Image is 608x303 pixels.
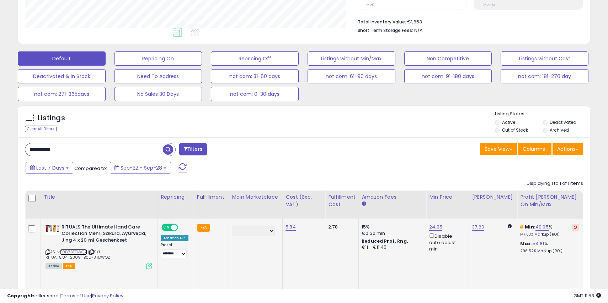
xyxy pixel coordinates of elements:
[62,224,148,246] b: RITUALS The Ultimate Hand Care Collection Mehr, Sakura, Ayurveda, Jing 4 x 20 ml Geschenkset
[286,224,296,231] a: 5.84
[520,224,579,237] div: %
[110,162,171,174] button: Sep-22 - Sep-28
[362,201,366,207] small: Amazon Fees.
[308,69,395,83] button: not com: 61-90 days
[358,19,406,25] b: Total Inventory Value:
[414,27,423,34] span: N/A
[197,193,226,201] div: Fulfillment
[7,292,33,299] strong: Copyright
[18,87,106,101] button: not com: 271-365days
[18,69,106,83] button: Deactivated & In Stock
[46,249,110,260] span: | SKU: RITUA_5.84_2309_B0D73TDWQZ
[495,111,590,117] p: Listing States:
[358,27,413,33] b: Short Term Storage Fees:
[162,224,171,230] span: ON
[553,143,583,155] button: Actions
[211,87,299,101] button: not com: 0-30 days
[362,224,421,230] div: 15%
[404,51,492,66] button: Non Competitive
[114,51,202,66] button: Repricing On
[520,249,579,254] p: 296.52% Markup (ROI)
[480,143,517,155] button: Save View
[177,224,188,230] span: OFF
[550,127,569,133] label: Archived
[229,191,283,219] th: CSV column name: cust_attr_1_Main Marketplace
[7,293,123,299] div: seller snap | |
[429,224,442,231] a: 24.95
[358,17,578,26] li: €1,653
[25,126,57,132] div: Clear All Filters
[328,193,356,208] div: Fulfillment Cost
[60,249,87,255] a: B0D73TDWQZ
[44,193,155,201] div: Title
[527,180,583,187] div: Displaying 1 to 1 of 1 items
[362,244,421,250] div: €11 - €11.45
[114,69,202,83] button: Need To Address
[404,69,492,83] button: not com: 91-180 days
[18,51,106,66] button: Default
[46,224,152,269] div: ASIN:
[161,193,191,201] div: Repricing
[535,224,549,231] a: 40.95
[286,193,322,208] div: Cost (Exc. VAT)
[211,69,299,83] button: not com: 31-60 days
[26,162,73,174] button: Last 7 Days
[520,232,579,237] p: 147.03% Markup (ROI)
[481,3,495,7] small: Prev: N/A
[533,240,544,247] a: 54.81
[472,224,484,231] a: 37.60
[63,263,75,269] span: FBA
[362,238,408,244] b: Reduced Prof. Rng.
[472,193,514,201] div: [PERSON_NAME]
[501,69,588,83] button: not com: 181-270 day
[121,164,162,171] span: Sep-22 - Sep-28
[161,235,188,241] div: Amazon AI *
[114,87,202,101] button: No Sales 30 Days
[523,145,545,153] span: Columns
[362,193,423,201] div: Amazon Fees
[308,51,395,66] button: Listings without Min/Max
[520,193,582,208] div: Profit [PERSON_NAME] on Min/Max
[179,143,207,155] button: Filters
[518,143,551,155] button: Columns
[38,113,65,123] h5: Listings
[502,127,528,133] label: Out of Stock
[520,240,533,247] b: Max:
[161,243,188,259] div: Preset:
[36,164,64,171] span: Last 7 Days
[46,263,62,269] span: All listings currently available for purchase on Amazon
[502,119,515,125] label: Active
[61,292,91,299] a: Terms of Use
[197,224,210,232] small: FBA
[211,51,299,66] button: Repricing Off
[525,224,535,230] b: Min:
[574,292,601,299] span: 2025-10-6 11:53 GMT
[46,224,60,235] img: 31hlvzVOflL._SL40_.jpg
[517,191,585,219] th: The percentage added to the cost of goods (COGS) that forms the calculator for Min & Max prices.
[362,230,421,237] div: €0.30 min
[550,119,576,125] label: Deactivated
[429,193,466,201] div: Min Price
[364,3,374,7] small: Prev: 0
[501,51,588,66] button: Listings without Cost
[520,241,579,254] div: %
[429,232,463,253] div: Disable auto adjust min
[232,193,279,201] div: Main Marketplace
[74,165,107,172] span: Compared to:
[328,224,353,230] div: 2.78
[92,292,123,299] a: Privacy Policy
